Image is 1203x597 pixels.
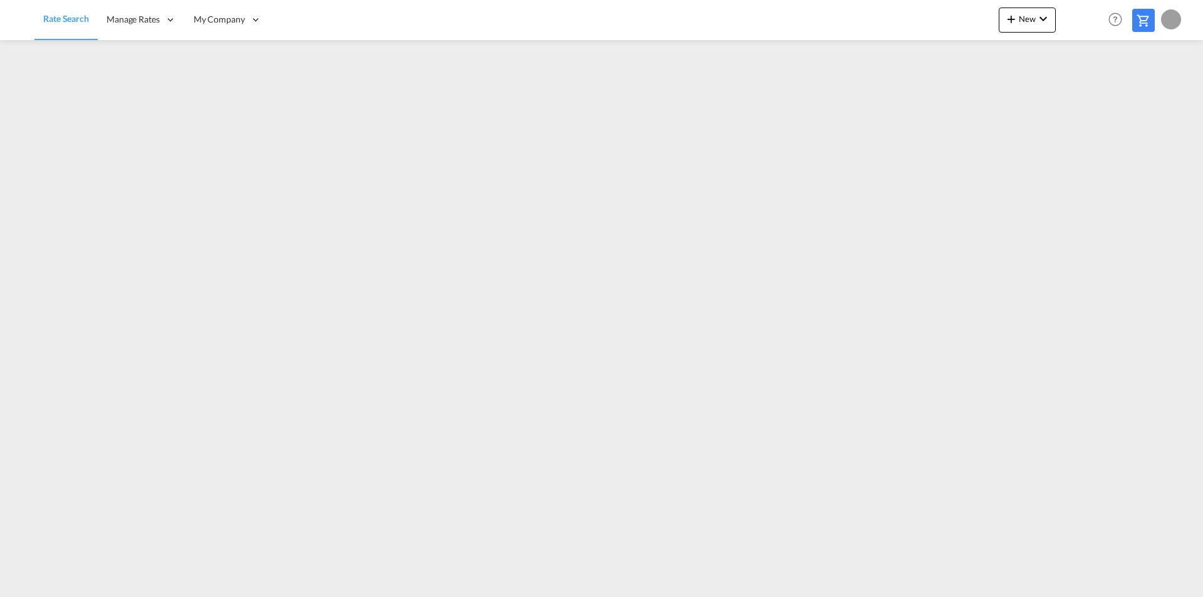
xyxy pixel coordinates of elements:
span: Manage Rates [107,13,160,26]
button: icon-plus 400-fgNewicon-chevron-down [999,8,1056,33]
md-icon: icon-plus 400-fg [1004,11,1019,26]
span: Help [1105,9,1126,30]
span: Rate Search [43,13,89,24]
md-icon: icon-chevron-down [1036,11,1051,26]
span: My Company [194,13,245,26]
span: New [1004,14,1051,24]
div: Help [1105,9,1132,31]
